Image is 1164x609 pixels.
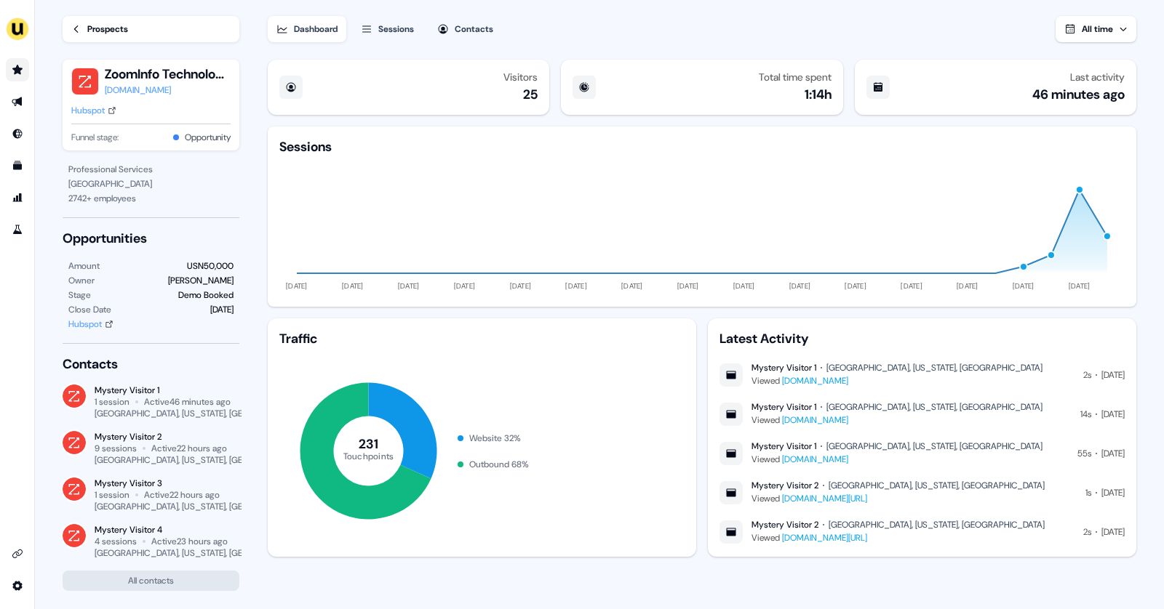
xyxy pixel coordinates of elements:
[95,431,239,443] div: Mystery Visitor 2
[826,362,1043,374] div: [GEOGRAPHIC_DATA], [US_STATE], [GEOGRAPHIC_DATA]
[901,281,922,291] tspan: [DATE]
[1069,281,1091,291] tspan: [DATE]
[782,414,848,426] a: [DOMAIN_NAME]
[279,330,685,347] div: Traffic
[1101,407,1125,422] div: [DATE]
[6,154,29,177] a: Go to templates
[829,519,1045,531] div: [GEOGRAPHIC_DATA], [US_STATE], [GEOGRAPHIC_DATA]
[752,401,816,413] div: Mystery Visitor 1
[95,384,239,396] div: Mystery Visitor 1
[359,435,378,453] tspan: 231
[105,65,231,83] button: ZoomInfo Technologies Inc.
[1101,446,1125,461] div: [DATE]
[95,443,137,454] div: 9 sessions
[6,574,29,597] a: Go to integrations
[733,281,755,291] tspan: [DATE]
[6,90,29,113] a: Go to outbound experience
[782,532,867,544] a: [DOMAIN_NAME][URL]
[95,547,313,559] div: [GEOGRAPHIC_DATA], [US_STATE], [GEOGRAPHIC_DATA]
[752,362,816,374] div: Mystery Visitor 1
[95,524,239,536] div: Mystery Visitor 4
[95,536,137,547] div: 4 sessions
[95,396,129,408] div: 1 session
[63,570,239,591] button: All contacts
[752,374,1043,388] div: Viewed
[719,330,1125,347] div: Latest Activity
[63,16,239,42] a: Prospects
[6,186,29,209] a: Go to attribution
[1101,525,1125,539] div: [DATE]
[87,22,128,36] div: Prospects
[378,22,414,36] div: Sessions
[71,103,116,118] a: Hubspot
[752,413,1043,427] div: Viewed
[68,317,113,331] a: Hubspot
[782,493,867,504] a: [DOMAIN_NAME][URL]
[268,16,346,42] button: Dashboard
[1032,86,1125,103] div: 46 minutes ago
[71,130,119,145] span: Funnel stage:
[752,440,816,452] div: Mystery Visitor 1
[187,259,234,273] div: USN50,000
[144,396,231,408] div: Active 46 minutes ago
[789,281,811,291] tspan: [DATE]
[752,491,1045,506] div: Viewed
[752,531,1045,545] div: Viewed
[565,281,587,291] tspan: [DATE]
[286,281,308,291] tspan: [DATE]
[1083,368,1091,382] div: 2s
[68,302,111,317] div: Close Date
[343,450,394,461] tspan: Touchpoints
[71,103,105,118] div: Hubspot
[95,477,239,489] div: Mystery Visitor 3
[752,519,818,531] div: Mystery Visitor 2
[1056,16,1136,42] button: All time
[826,401,1043,413] div: [GEOGRAPHIC_DATA], [US_STATE], [GEOGRAPHIC_DATA]
[1077,446,1091,461] div: 55s
[68,259,100,273] div: Amount
[503,71,538,83] div: Visitors
[68,177,234,191] div: [GEOGRAPHIC_DATA]
[957,281,978,291] tspan: [DATE]
[68,317,102,331] div: Hubspot
[63,230,239,247] div: Opportunities
[455,22,493,36] div: Contacts
[523,86,538,103] div: 25
[6,58,29,81] a: Go to prospects
[782,453,848,465] a: [DOMAIN_NAME]
[95,454,313,466] div: [GEOGRAPHIC_DATA], [US_STATE], [GEOGRAPHIC_DATA]
[294,22,338,36] div: Dashboard
[68,191,234,206] div: 2742 + employees
[168,273,234,288] div: [PERSON_NAME]
[68,162,234,177] div: Professional Services
[6,218,29,241] a: Go to experiments
[151,536,228,547] div: Active 23 hours ago
[1013,281,1035,291] tspan: [DATE]
[469,457,529,472] div: Outbound 68 %
[105,83,231,97] a: [DOMAIN_NAME]
[752,480,818,491] div: Mystery Visitor 2
[6,542,29,565] a: Go to integrations
[845,281,867,291] tspan: [DATE]
[782,375,848,387] a: [DOMAIN_NAME]
[151,443,227,454] div: Active 22 hours ago
[178,288,234,302] div: Demo Booked
[1101,368,1125,382] div: [DATE]
[1082,23,1113,35] span: All time
[805,86,832,103] div: 1:14h
[1080,407,1091,422] div: 14s
[1101,485,1125,500] div: [DATE]
[95,408,313,419] div: [GEOGRAPHIC_DATA], [US_STATE], [GEOGRAPHIC_DATA]
[95,489,129,501] div: 1 session
[1085,485,1091,500] div: 1s
[63,355,239,373] div: Contacts
[469,431,521,445] div: Website 32 %
[398,281,420,291] tspan: [DATE]
[6,122,29,145] a: Go to Inbound
[352,16,423,42] button: Sessions
[829,480,1045,491] div: [GEOGRAPHIC_DATA], [US_STATE], [GEOGRAPHIC_DATA]
[68,288,91,302] div: Stage
[279,138,332,156] div: Sessions
[428,16,502,42] button: Contacts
